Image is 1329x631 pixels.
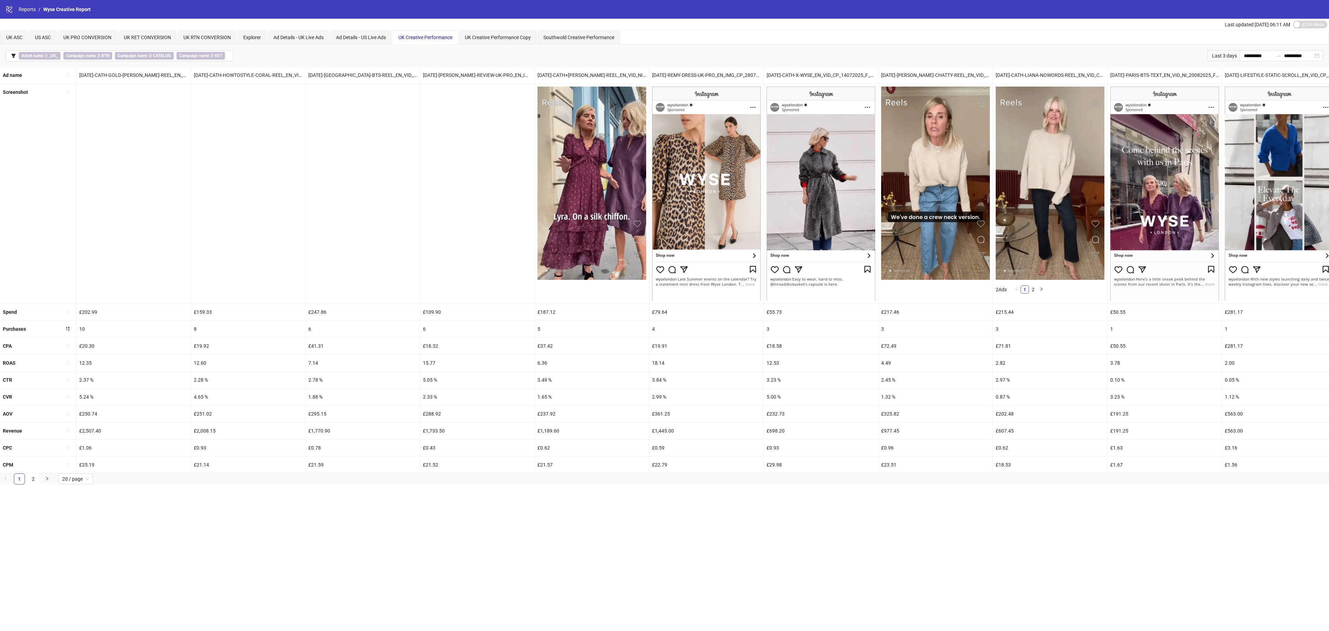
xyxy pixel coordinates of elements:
[19,52,61,60] span: ∋
[3,428,22,434] b: Revenue
[420,456,534,473] div: £21.52
[649,372,763,388] div: 3.84 %
[179,53,209,58] b: Campaign name
[65,411,70,416] span: sort-ascending
[996,287,1007,292] span: 2 Ads
[38,6,40,13] li: /
[649,389,763,405] div: 2.99 %
[878,439,993,456] div: £0.96
[306,304,420,320] div: £247.86
[878,372,993,388] div: 2.45 %
[535,456,649,473] div: £21.57
[649,423,763,439] div: £1,445.00
[878,406,993,422] div: £325.82
[76,439,191,456] div: £1.06
[649,304,763,320] div: £79.64
[1029,286,1037,293] a: 2
[191,321,305,337] div: 8
[1107,406,1222,422] div: £191.25
[3,445,12,451] b: CPC
[65,428,70,433] span: sort-ascending
[1021,285,1029,294] li: 1
[1021,286,1029,293] a: 1
[398,35,452,40] span: UK Creative Performance
[420,321,534,337] div: 6
[191,389,305,405] div: 4.65 %
[535,372,649,388] div: 3.49 %
[764,355,878,371] div: 12.53
[1107,338,1222,354] div: £50.55
[993,338,1107,354] div: £71.81
[535,423,649,439] div: £1,189.60
[878,321,993,337] div: 3
[1107,423,1222,439] div: £191.25
[191,355,305,371] div: 12.60
[764,439,878,456] div: £0.93
[101,53,109,58] b: RTN
[76,423,191,439] div: £2,507.40
[1107,321,1222,337] div: 1
[1276,53,1281,59] span: swap-right
[76,406,191,422] div: £250.74
[1107,456,1222,473] div: £1.67
[1107,67,1222,83] div: [DATE]-PARIS-BTS-TEXT_EN_VID_NI_20082025_F_CC_SC8_USP11_LOFI
[764,304,878,320] div: £55.73
[118,53,147,58] b: Campaign name
[76,67,191,83] div: [DATE]-CATH-GOLD-[PERSON_NAME]-REEL_EN_VID_CP_28072025_F_CC_SC13_None_NEWSEASON
[65,462,70,467] span: sort-ascending
[76,304,191,320] div: £202.99
[191,423,305,439] div: £2,008.15
[3,360,16,366] b: ROAS
[65,360,70,365] span: sort-ascending
[191,67,305,83] div: [DATE]-CATH-HOWTOSTYLE-CORAL-REEL_EN_VID_CP_12082025_F_CC_SC13_USP7_ECOM
[43,7,91,12] span: Wyse Creative Report
[153,53,171,58] b: CATALOG
[535,355,649,371] div: 6.36
[21,53,43,58] b: Adset name
[1012,285,1021,294] li: Previous Page
[28,473,39,485] li: 2
[35,35,51,40] span: US ASC
[306,372,420,388] div: 2.78 %
[878,355,993,371] div: 4.49
[420,338,534,354] div: £18.32
[420,372,534,388] div: 5.05 %
[76,321,191,337] div: 10
[420,389,534,405] div: 2.33 %
[649,321,763,337] div: 4
[420,355,534,371] div: 15.77
[66,53,96,58] b: Campaign name
[878,338,993,354] div: £72.49
[191,439,305,456] div: £0.93
[1107,372,1222,388] div: 0.10 %
[191,304,305,320] div: £159.33
[764,389,878,405] div: 5.00 %
[420,439,534,456] div: £0.43
[764,406,878,422] div: £232.73
[1037,285,1046,294] li: Next Page
[878,304,993,320] div: £217.46
[1110,87,1219,300] img: Screenshot 120230947056490055
[76,456,191,473] div: £25.19
[993,406,1107,422] div: £202.48
[306,355,420,371] div: 7.14
[14,474,25,484] a: 1
[878,456,993,473] div: £23.51
[3,72,22,78] b: Ad name
[535,304,649,320] div: £187.12
[764,423,878,439] div: £698.20
[11,53,16,58] span: filter
[191,406,305,422] div: £251.02
[306,456,420,473] div: £21.59
[306,67,420,83] div: [DATE]-[GEOGRAPHIC_DATA]-BTS-REEL_EN_VID_NI_20082025_F_CC_SC8_USP11_LOFI
[764,456,878,473] div: £29.98
[306,338,420,354] div: £41.31
[993,67,1107,83] div: [DATE]-CATH-LIANA-NOWORDS-REEL_EN_VID_CP_20082025_F_CC_SC23_USP4_LOFI
[65,377,70,382] span: sort-ascending
[3,89,28,95] b: Screenshot
[535,67,649,83] div: [DATE]-CATH+[PERSON_NAME]-REEL_EN_VID_NI_12082025_F_CC_SC13_USP7_ECOM
[649,355,763,371] div: 18.14
[420,304,534,320] div: £109.90
[420,423,534,439] div: £1,733.50
[1208,50,1240,61] div: Last 3 days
